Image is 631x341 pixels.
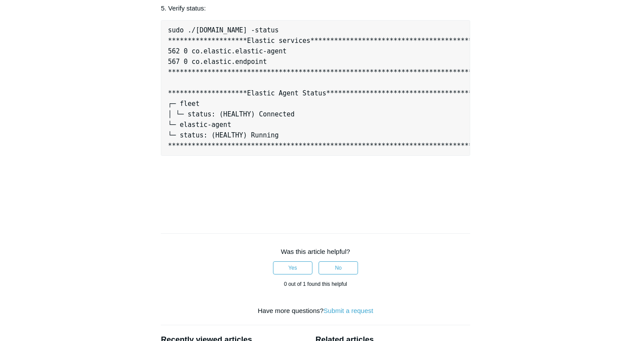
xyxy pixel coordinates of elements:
a: Submit a request [323,307,373,314]
button: This article was helpful [273,261,312,274]
div: Have more questions? [161,306,470,316]
button: This article was not helpful [319,261,358,274]
span: 0 out of 1 found this helpful [284,281,347,287]
span: Was this article helpful? [281,248,350,255]
p: 5. Verify status: [161,3,470,14]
